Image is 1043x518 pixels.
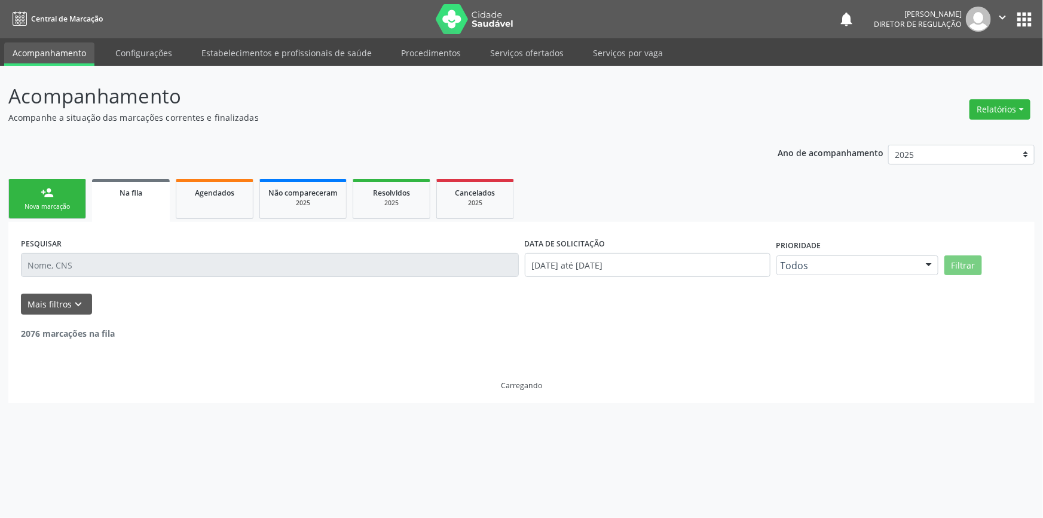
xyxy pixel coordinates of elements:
[21,294,92,315] button: Mais filtroskeyboard_arrow_down
[8,81,727,111] p: Acompanhamento
[17,202,77,211] div: Nova marcação
[72,298,85,311] i: keyboard_arrow_down
[268,188,338,198] span: Não compareceram
[107,42,181,63] a: Configurações
[362,199,421,208] div: 2025
[501,380,542,391] div: Carregando
[268,199,338,208] div: 2025
[781,260,914,272] span: Todos
[991,7,1014,32] button: 
[525,253,770,277] input: Selecione um intervalo
[525,234,605,253] label: DATA DE SOLICITAÇÃO
[373,188,410,198] span: Resolvidos
[41,186,54,199] div: person_add
[966,7,991,32] img: img
[455,188,495,198] span: Cancelados
[778,145,884,160] p: Ano de acompanhamento
[31,14,103,24] span: Central de Marcação
[969,99,1030,120] button: Relatórios
[944,255,982,276] button: Filtrar
[193,42,380,63] a: Estabelecimentos e profissionais de saúde
[4,42,94,66] a: Acompanhamento
[776,237,821,255] label: Prioridade
[585,42,671,63] a: Serviços por vaga
[874,9,962,19] div: [PERSON_NAME]
[874,19,962,29] span: Diretor de regulação
[8,111,727,124] p: Acompanhe a situação das marcações correntes e finalizadas
[195,188,234,198] span: Agendados
[21,234,62,253] label: PESQUISAR
[1014,9,1035,30] button: apps
[482,42,572,63] a: Serviços ofertados
[8,9,103,29] a: Central de Marcação
[21,253,519,277] input: Nome, CNS
[120,188,142,198] span: Na fila
[393,42,469,63] a: Procedimentos
[996,11,1009,24] i: 
[21,328,115,339] strong: 2076 marcações na fila
[445,199,505,208] div: 2025
[838,11,855,28] button: notifications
